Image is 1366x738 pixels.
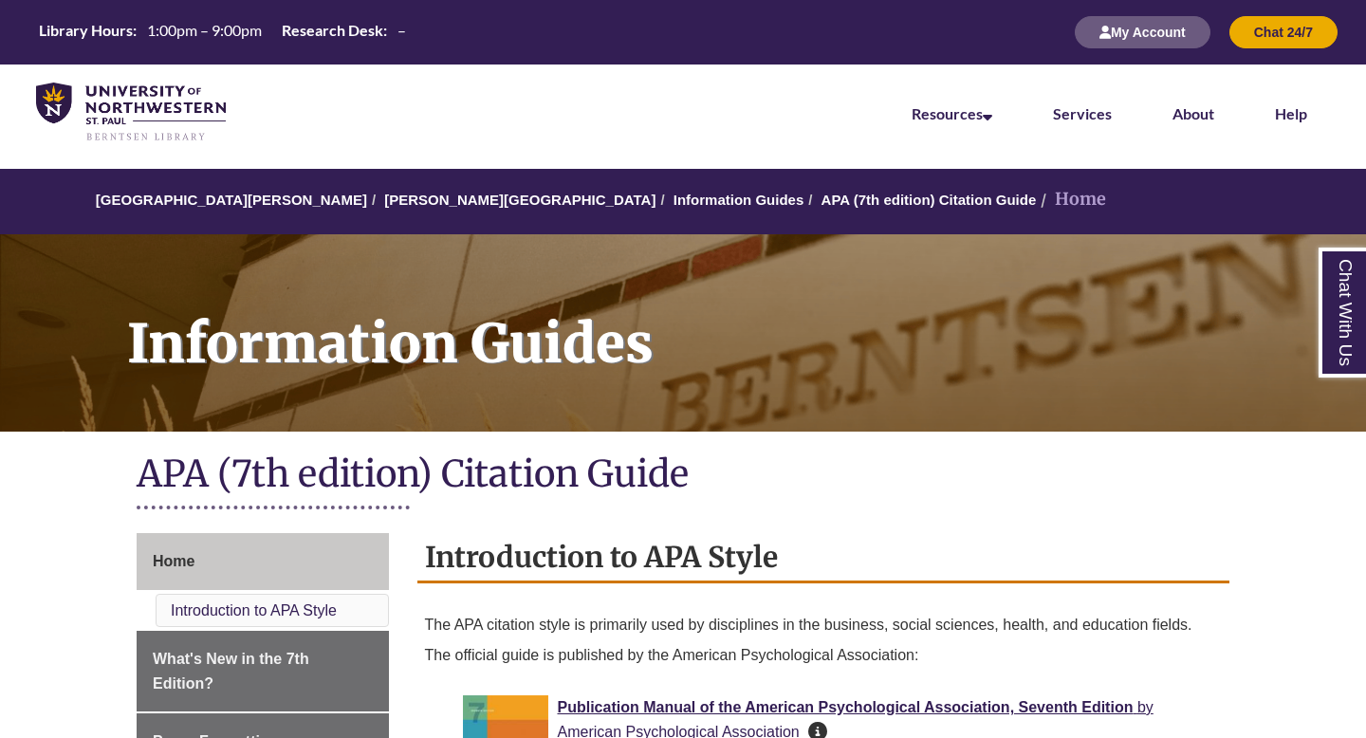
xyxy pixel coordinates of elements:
[1053,104,1112,122] a: Services
[1229,16,1338,48] button: Chat 24/7
[1137,699,1154,715] span: by
[147,21,262,39] span: 1:00pm – 9:00pm
[153,553,194,569] span: Home
[274,20,390,41] th: Research Desk:
[1172,104,1214,122] a: About
[384,192,655,208] a: [PERSON_NAME][GEOGRAPHIC_DATA]
[912,104,992,122] a: Resources
[153,651,309,692] span: What's New in the 7th Edition?
[1075,24,1210,40] a: My Account
[31,20,139,41] th: Library Hours:
[674,192,804,208] a: Information Guides
[137,631,389,711] a: What's New in the 7th Edition?
[137,451,1229,501] h1: APA (7th edition) Citation Guide
[31,20,414,46] a: Hours Today
[558,699,1134,715] span: Publication Manual of the American Psychological Association, Seventh Edition
[397,21,406,39] span: –
[106,234,1366,407] h1: Information Guides
[31,20,414,44] table: Hours Today
[96,192,367,208] a: [GEOGRAPHIC_DATA][PERSON_NAME]
[171,602,337,618] a: Introduction to APA Style
[1036,186,1106,213] li: Home
[1275,104,1307,122] a: Help
[417,533,1230,583] h2: Introduction to APA Style
[1075,16,1210,48] button: My Account
[137,533,389,590] a: Home
[1229,24,1338,40] a: Chat 24/7
[36,83,226,142] img: UNWSP Library Logo
[425,602,1223,678] p: The APA citation style is primarily used by disciplines in the business, social sciences, health,...
[821,192,1037,208] a: APA (7th edition) Citation Guide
